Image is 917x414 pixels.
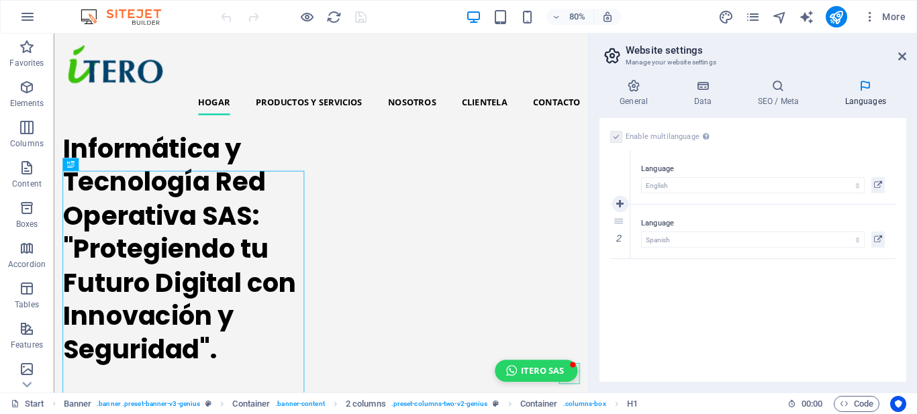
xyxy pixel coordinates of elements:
span: Click to select. Double-click to edit [64,396,92,412]
h2: Website settings [626,44,906,56]
i: Reload page [326,9,342,25]
span: Click to select. Double-click to edit [520,396,558,412]
p: Boxes [16,219,38,229]
p: Favorites [9,58,44,68]
p: Content [12,178,42,189]
i: Publish [828,9,844,25]
span: More [863,10,906,23]
label: Language [641,161,885,177]
span: : [811,399,813,409]
button: reload [326,9,342,25]
span: Click to select. Double-click to edit [627,396,638,412]
h4: Languages [824,79,906,107]
em: 2 [609,233,628,244]
button: More [858,6,911,28]
button: design [718,9,734,25]
h4: Data [673,79,737,107]
span: . columns-box [563,396,606,412]
i: This element is a customizable preset [493,400,499,407]
span: 00 00 [802,396,822,412]
p: Elements [10,98,44,109]
h6: Session time [787,396,823,412]
p: Features [11,340,43,350]
button: text_generator [799,9,815,25]
label: Language [641,215,885,231]
nav: breadcrumb [64,396,638,412]
p: Columns [10,138,44,149]
span: Click to select. Double-click to edit [232,396,270,412]
button: publish [826,6,847,28]
h4: SEO / Meta [737,79,824,107]
i: Pages (Ctrl+Alt+S) [745,9,761,25]
button: Code [834,396,879,412]
p: Tables [15,299,39,310]
label: Enable multilanguage [626,129,713,145]
span: . banner-content [275,396,324,412]
i: AI Writer [799,9,814,25]
span: . preset-columns-two-v2-genius [391,396,488,412]
i: Navigator [772,9,787,25]
button: Click here to leave preview mode and continue editing [299,9,315,25]
span: Click to select. Double-click to edit [346,396,386,412]
i: This element is a customizable preset [205,400,211,407]
button: navigator [772,9,788,25]
p: Accordion [8,259,46,270]
h4: General [599,79,673,107]
img: Editor Logo [77,9,178,25]
a: Click to cancel selection. Double-click to open Pages [11,396,44,412]
i: On resize automatically adjust zoom level to fit chosen device. [601,11,614,23]
h3: Manage your website settings [626,56,879,68]
h6: 80% [567,9,588,25]
button: pages [745,9,761,25]
i: Design (Ctrl+Alt+Y) [718,9,734,25]
span: Code [840,396,873,412]
span: . banner .preset-banner-v3-genius [97,396,200,412]
button: 80% [546,9,594,25]
button: Usercentrics [890,396,906,412]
